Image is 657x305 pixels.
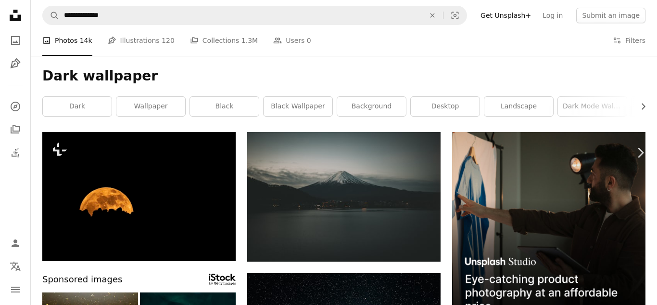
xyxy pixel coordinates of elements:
[6,31,25,50] a: Photos
[43,97,112,116] a: dark
[42,67,645,85] h1: Dark wallpaper
[484,97,553,116] a: landscape
[634,97,645,116] button: scroll list to the right
[43,6,59,25] button: Search Unsplash
[190,97,259,116] a: black
[264,97,332,116] a: black wallpaper
[537,8,569,23] a: Log in
[576,8,645,23] button: Submit an image
[108,25,175,56] a: Illustrations 120
[6,54,25,73] a: Illustrations
[307,35,311,46] span: 0
[411,97,480,116] a: desktop
[6,280,25,299] button: Menu
[475,8,537,23] a: Get Unsplash+
[190,25,258,56] a: Collections 1.3M
[42,132,236,261] img: a full moon is seen in the dark sky
[613,25,645,56] button: Filters
[6,97,25,116] a: Explore
[162,35,175,46] span: 120
[623,106,657,199] a: Next
[42,6,467,25] form: Find visuals sitewide
[443,6,467,25] button: Visual search
[247,192,441,201] a: photo of mountain
[241,35,258,46] span: 1.3M
[42,273,122,287] span: Sponsored images
[422,6,443,25] button: Clear
[337,97,406,116] a: background
[558,97,627,116] a: dark mode wallpaper
[6,257,25,276] button: Language
[247,132,441,262] img: photo of mountain
[273,25,311,56] a: Users 0
[116,97,185,116] a: wallpaper
[6,234,25,253] a: Log in / Sign up
[42,192,236,200] a: a full moon is seen in the dark sky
